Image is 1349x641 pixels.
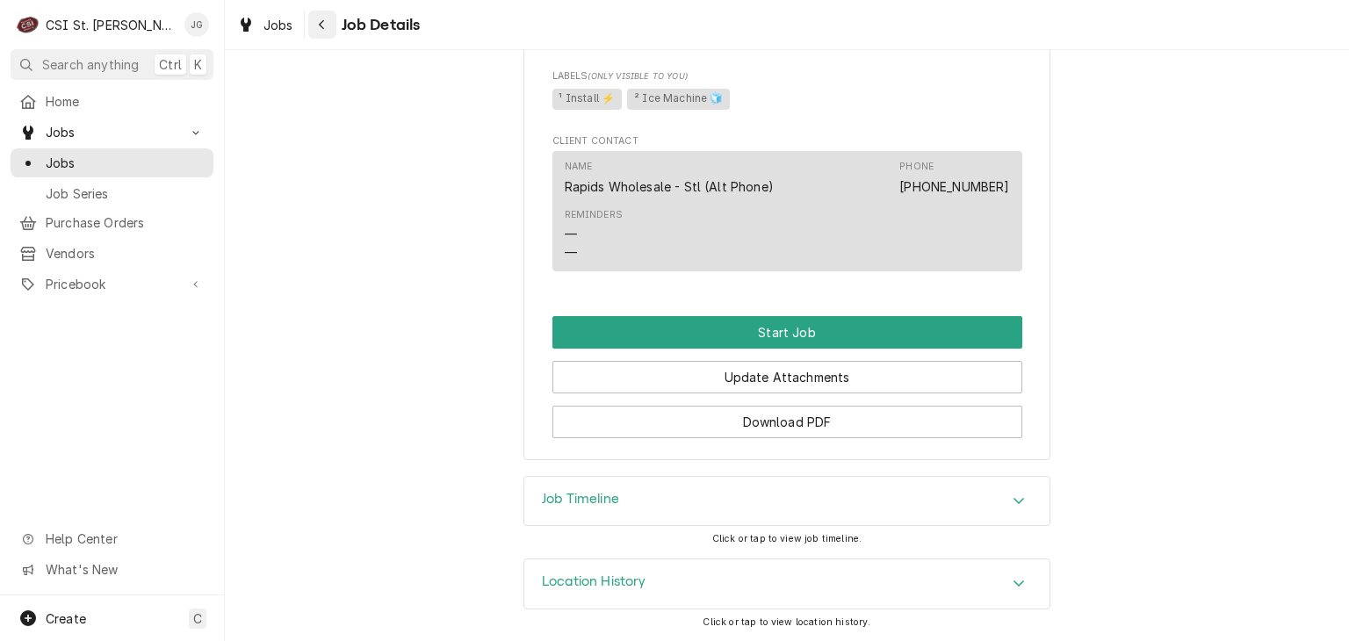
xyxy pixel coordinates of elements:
span: ¹ Install ⚡️ [552,89,623,110]
button: Navigate back [308,11,336,39]
div: Accordion Header [524,477,1050,526]
span: Create [46,611,86,626]
button: Start Job [552,316,1022,349]
span: Help Center [46,529,203,548]
div: [object Object] [552,69,1022,112]
a: Jobs [11,148,213,177]
span: Job Details [336,13,421,37]
a: Jobs [230,11,300,40]
span: Pricebook [46,275,178,293]
span: Purchase Orders [46,213,205,232]
a: Go to Jobs [11,118,213,147]
a: Purchase Orders [11,208,213,237]
span: Vendors [46,244,205,263]
div: — [565,225,577,243]
div: JG [184,12,209,37]
div: Client Contact List [552,151,1022,279]
div: Button Group Row [552,349,1022,393]
div: — [565,243,577,262]
div: Button Group Row [552,393,1022,438]
span: Client Contact [552,134,1022,148]
a: Home [11,87,213,116]
div: Job Timeline [523,476,1050,527]
span: Ctrl [159,55,182,74]
span: Labels [552,69,1022,83]
span: C [193,609,202,628]
span: Search anything [42,55,139,74]
span: Click or tap to view job timeline. [712,533,862,544]
div: Contact [552,151,1022,271]
span: Click or tap to view location history. [703,616,870,628]
span: ² Ice Machine 🧊 [627,89,730,110]
a: Go to What's New [11,555,213,584]
button: Download PDF [552,406,1022,438]
div: Phone [899,160,934,174]
span: What's New [46,560,203,579]
h3: Location History [542,573,646,590]
span: Jobs [46,154,205,172]
h3: Job Timeline [542,491,619,508]
div: Reminders [565,208,623,262]
div: Accordion Header [524,559,1050,609]
a: Vendors [11,239,213,268]
button: Update Attachments [552,361,1022,393]
div: Jeff George's Avatar [184,12,209,37]
div: Button Group [552,316,1022,438]
span: K [194,55,202,74]
span: Jobs [46,123,178,141]
a: Go to Help Center [11,524,213,553]
div: Location History [523,558,1050,609]
div: Button Group Row [552,316,1022,349]
div: C [16,12,40,37]
div: Rapids Wholesale - Stl (Alt Phone) [565,177,774,196]
a: Job Series [11,179,213,208]
div: Name [565,160,774,195]
div: Reminders [565,208,623,222]
button: Accordion Details Expand Trigger [524,477,1050,526]
span: (Only Visible to You) [588,71,687,81]
button: Accordion Details Expand Trigger [524,559,1050,609]
button: Search anythingCtrlK [11,49,213,80]
div: Client Contact [552,134,1022,279]
span: Job Series [46,184,205,203]
div: CSI St. Louis's Avatar [16,12,40,37]
span: Home [46,92,205,111]
a: [PHONE_NUMBER] [899,179,1009,194]
div: Name [565,160,593,174]
div: CSI St. [PERSON_NAME] [46,16,175,34]
div: Phone [899,160,1009,195]
span: [object Object] [552,87,1022,113]
a: Go to Pricebook [11,270,213,299]
span: Jobs [263,16,293,34]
